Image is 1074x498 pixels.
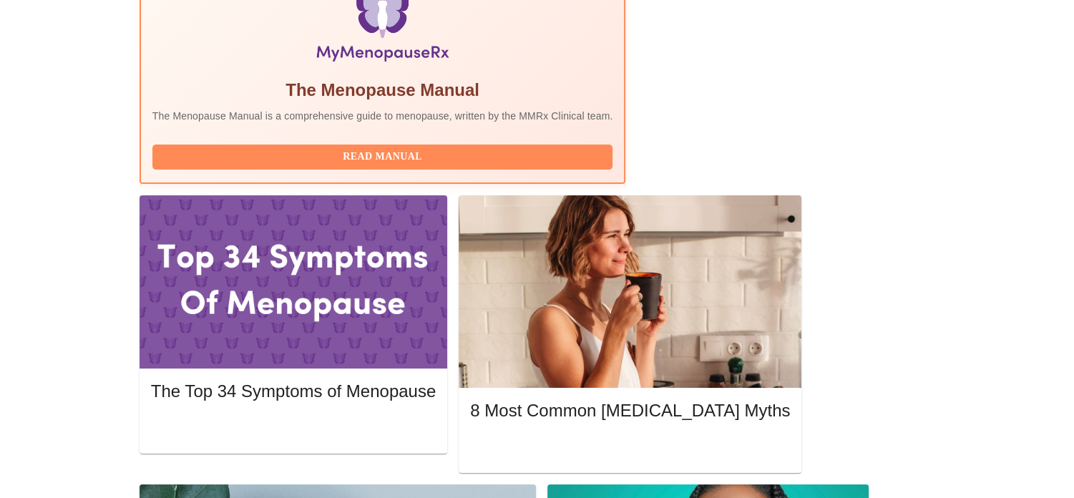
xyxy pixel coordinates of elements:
span: Read Manual [167,148,599,166]
button: Read Manual [152,145,613,170]
span: Read More [484,439,776,457]
a: Read More [470,441,794,453]
a: Read More [151,421,439,433]
h5: 8 Most Common [MEDICAL_DATA] Myths [470,399,790,422]
p: The Menopause Manual is a comprehensive guide to menopause, written by the MMRx Clinical team. [152,109,613,123]
h5: The Top 34 Symptoms of Menopause [151,380,436,403]
h5: The Menopause Manual [152,79,613,102]
span: Read More [165,419,421,437]
a: Read Manual [152,150,617,162]
button: Read More [470,436,790,461]
button: Read More [151,416,436,441]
